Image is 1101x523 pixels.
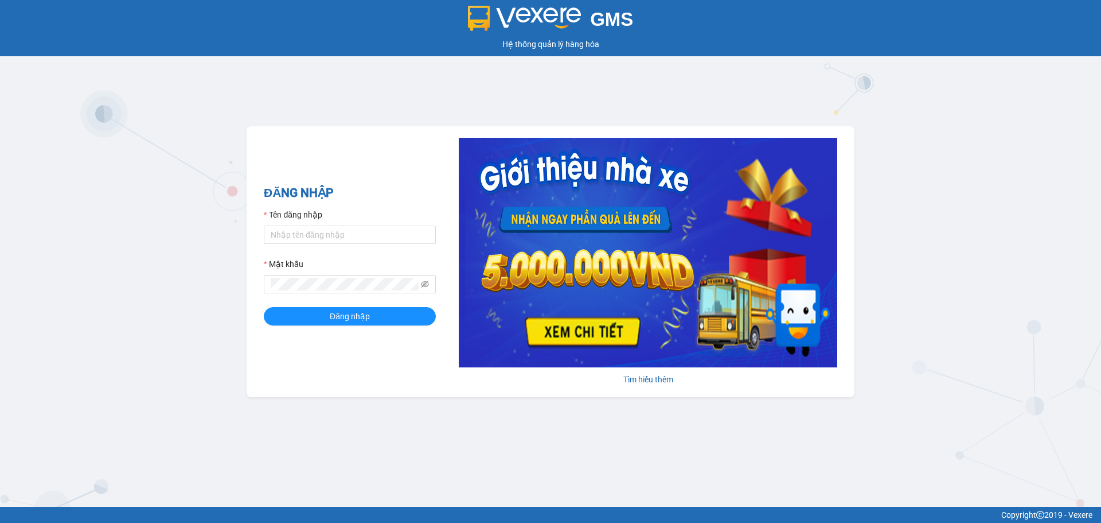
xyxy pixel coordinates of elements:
div: Hệ thống quản lý hàng hóa [3,38,1098,51]
label: Tên đăng nhập [264,208,322,221]
input: Tên đăng nhập [264,226,436,244]
img: banner-0 [459,138,837,367]
div: Tìm hiểu thêm [459,373,837,386]
span: copyright [1036,511,1044,519]
img: logo 2 [468,6,581,31]
input: Mật khẩu [271,278,419,290]
span: Đăng nhập [330,310,370,323]
a: GMS [468,17,634,26]
div: Copyright 2019 - Vexere [9,509,1092,521]
button: Đăng nhập [264,307,436,326]
label: Mật khẩu [264,258,303,270]
span: eye-invisible [421,280,429,288]
span: GMS [590,9,633,30]
h2: ĐĂNG NHẬP [264,184,436,203]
